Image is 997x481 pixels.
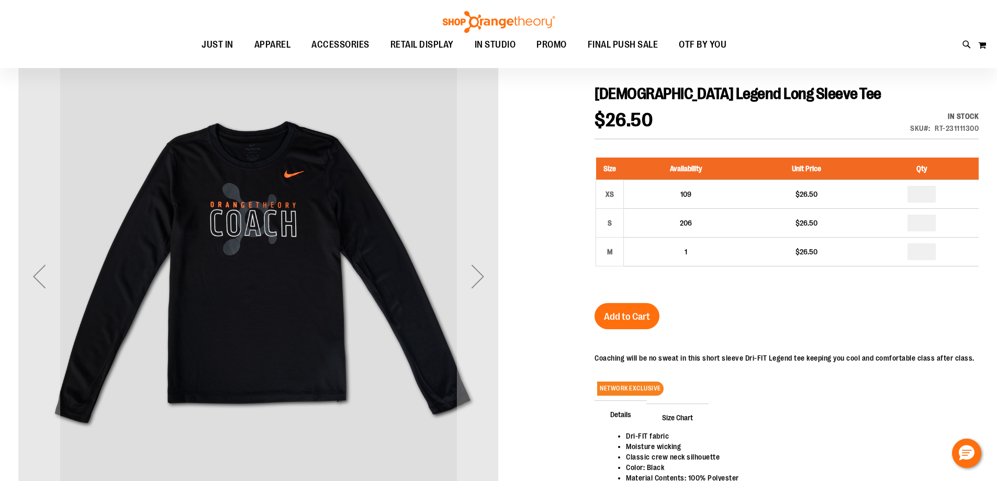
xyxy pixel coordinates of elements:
[191,33,244,57] a: JUST IN
[475,33,516,57] span: IN STUDIO
[464,33,526,57] a: IN STUDIO
[910,111,979,121] div: In stock
[753,218,859,228] div: $26.50
[577,33,669,57] a: FINAL PUSH SALE
[201,33,233,57] span: JUST IN
[626,431,968,441] li: Dri-FIT fabric
[685,248,687,256] span: 1
[597,382,664,396] span: NETWORK EXCLUSIVE
[753,247,859,257] div: $26.50
[301,33,380,57] a: ACCESSORIES
[626,462,968,473] li: Color: Black
[646,404,709,431] span: Size Chart
[680,190,691,198] span: 109
[526,33,577,57] a: PROMO
[244,33,301,57] a: APPAREL
[604,311,650,322] span: Add to Cart
[668,33,737,57] a: OTF BY YOU
[748,158,865,180] th: Unit Price
[602,244,618,260] div: M
[602,215,618,231] div: S
[311,33,369,57] span: ACCESSORIES
[596,158,624,180] th: Size
[910,111,979,121] div: Availability
[536,33,567,57] span: PROMO
[595,353,974,363] div: Coaching will be no sweat in this short sleeve Dri-FIT Legend tee keeping you cool and comfortabl...
[441,11,556,33] img: Shop Orangetheory
[595,400,647,428] span: Details
[626,441,968,452] li: Moisture wicking
[865,158,979,180] th: Qty
[952,439,981,468] button: Hello, have a question? Let’s chat.
[588,33,658,57] span: FINAL PUSH SALE
[602,186,618,202] div: XS
[380,33,464,57] a: RETAIL DISPLAY
[595,303,659,329] button: Add to Cart
[679,33,726,57] span: OTF BY YOU
[680,219,692,227] span: 206
[626,452,968,462] li: Classic crew neck silhouette
[910,124,931,132] strong: SKU
[753,189,859,199] div: $26.50
[390,33,454,57] span: RETAIL DISPLAY
[595,85,881,103] span: [DEMOGRAPHIC_DATA] Legend Long Sleeve Tee
[254,33,291,57] span: APPAREL
[595,109,653,131] span: $26.50
[624,158,748,180] th: Availability
[935,123,979,133] div: RT-231111300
